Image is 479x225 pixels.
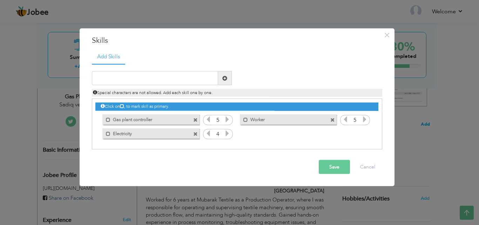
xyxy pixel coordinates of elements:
[92,49,125,65] a: Add Skills
[248,114,319,123] label: Worker
[384,28,390,41] span: ×
[353,160,382,174] button: Cancel
[95,102,378,111] div: Click on , to mark skill as primary.
[110,114,181,123] label: Gas plant controller
[110,128,181,137] label: Electricity
[319,160,350,174] button: Save
[382,29,393,40] button: Close
[93,90,212,95] span: Special characters are not allowed. Add each skill one by one.
[92,35,382,46] h3: Skills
